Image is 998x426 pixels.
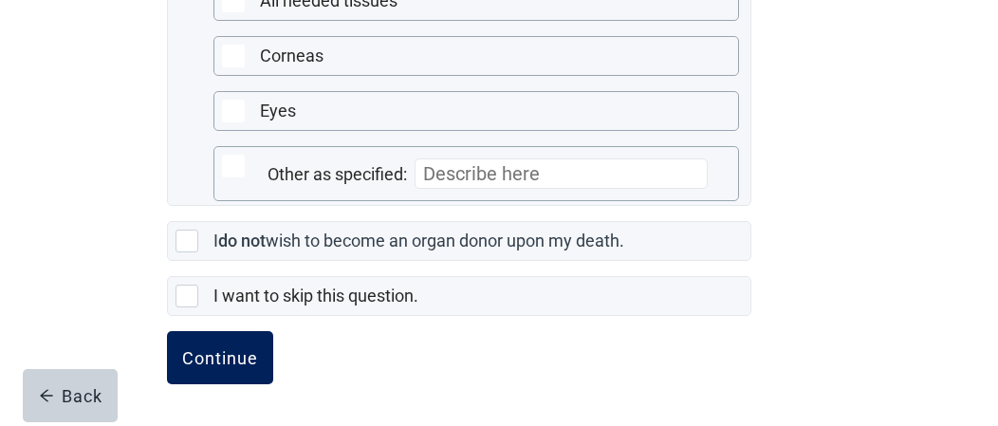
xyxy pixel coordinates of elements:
[213,286,418,306] label: I want to skip this question.
[213,231,218,250] label: I
[260,46,323,65] label: Corneas
[182,348,258,367] div: Continue
[218,231,266,250] label: do not
[39,388,54,403] span: arrow-left
[260,101,296,120] label: Eyes
[23,369,118,422] button: arrow-leftBack
[167,331,273,384] button: Continue
[415,158,708,189] input: Describe here
[39,386,102,405] div: Back
[268,164,407,184] label: Other as specified:
[266,231,624,250] label: wish to become an organ donor upon my death.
